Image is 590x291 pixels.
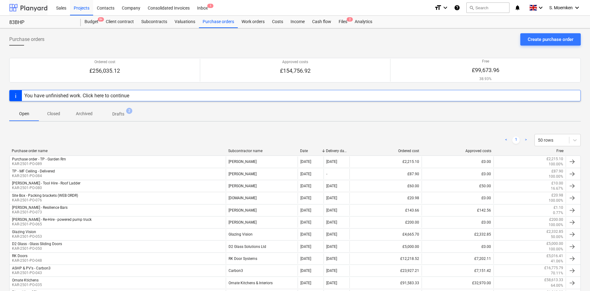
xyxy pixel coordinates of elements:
[496,149,563,153] div: Free
[12,242,62,246] div: D2 Glass - Glass Sliding Doors
[422,241,494,252] div: £0.00
[551,186,563,191] p: 16.67%
[126,108,132,114] span: 2
[226,277,298,288] div: Ornate Kitchens & Interiors
[268,16,287,28] a: Costs
[512,136,520,144] a: Page 1 is your current page
[46,111,61,117] p: Closed
[326,269,337,273] div: [DATE]
[12,161,66,167] p: KAR-2501-PO-089
[102,16,138,28] div: Client contract
[300,172,311,176] div: [DATE]
[238,16,268,28] a: Work orders
[199,16,238,28] a: Purchase orders
[349,156,422,167] div: £2,215.10
[308,16,335,28] a: Cash flow
[300,232,311,236] div: [DATE]
[547,229,563,234] p: £2,332.85
[549,174,563,179] p: 100.00%
[547,253,563,259] p: £5,016.41
[326,149,347,153] div: Delivery date
[551,234,563,240] p: 50.00%
[551,283,563,288] p: 64.00%
[81,16,102,28] a: Budget9+
[300,220,311,224] div: [DATE]
[12,234,42,239] p: KAR-2501-PO-053
[138,16,171,28] a: Subcontracts
[551,193,563,198] p: £20.98
[12,149,223,153] div: Purchase order name
[349,241,422,252] div: £5,000.00
[12,282,42,288] p: KAR-2501-PO-035
[226,205,298,216] div: [PERSON_NAME]
[300,208,311,212] div: [DATE]
[528,35,573,43] div: Create purchase order
[349,277,422,288] div: £91,583.33
[226,193,298,203] div: [DOMAIN_NAME]
[112,111,124,117] p: Drafts
[349,205,422,216] div: £143.66
[12,181,80,185] div: [PERSON_NAME] - Tool Hire - Roof Ladder
[300,281,311,285] div: [DATE]
[226,181,298,191] div: [PERSON_NAME]
[549,222,563,228] p: 100.00%
[547,156,563,162] p: £2,215.10
[12,157,66,161] div: Purchase order - TP - Garden Rm
[335,16,351,28] div: Files
[422,229,494,240] div: £2,332.85
[12,217,92,222] div: [PERSON_NAME] - Re-Hire - powered pump truck
[347,17,353,22] span: 2
[12,169,55,173] div: TP - MF Ceiling - Delivered
[472,76,499,82] p: 38.93%
[326,172,327,176] div: -
[12,230,36,234] div: Glazing Vision
[300,184,311,188] div: [DATE]
[300,269,311,273] div: [DATE]
[424,149,491,153] div: Approved costs
[352,149,419,153] div: Ordered cost
[349,193,422,203] div: £20.98
[12,185,80,191] p: KAR-2501-PO-080
[17,111,31,117] p: Open
[226,217,298,228] div: [PERSON_NAME]
[559,261,590,291] iframe: Chat Widget
[326,257,337,261] div: [DATE]
[422,181,494,191] div: £50.00
[12,193,78,198] div: Site Box - Packing brackets (WEB ORDR)
[12,205,68,210] div: [PERSON_NAME] - Resilience Bars
[326,281,337,285] div: [DATE]
[422,217,494,228] div: £0.00
[551,169,563,174] p: £87.90
[549,247,563,252] p: 100.00%
[280,67,311,75] p: £154,756.92
[422,156,494,167] div: £0.00
[226,241,298,252] div: D2 Glass Solutions Ltd
[89,59,120,65] p: Ordered cost
[502,136,510,144] a: Previous page
[326,160,337,164] div: [DATE]
[12,254,27,258] div: RK Doors
[549,162,563,167] p: 100.00%
[300,257,311,261] div: [DATE]
[551,271,563,276] p: 70.11%
[349,181,422,191] div: £60.00
[81,16,102,28] div: Budget
[171,16,199,28] a: Valuations
[287,16,308,28] div: Income
[422,193,494,203] div: £0.00
[12,173,55,179] p: KAR-2501-PO-084
[351,16,376,28] a: Analytics
[349,253,422,264] div: £12,218.52
[24,93,129,99] div: You have unfinished work. Click here to continue
[472,67,499,74] p: £99,673.96
[9,19,73,26] div: 83BHP
[472,59,499,64] p: Free
[349,265,422,276] div: £23,927.21
[228,149,295,153] div: Subcontractor name
[226,265,298,276] div: Carbon3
